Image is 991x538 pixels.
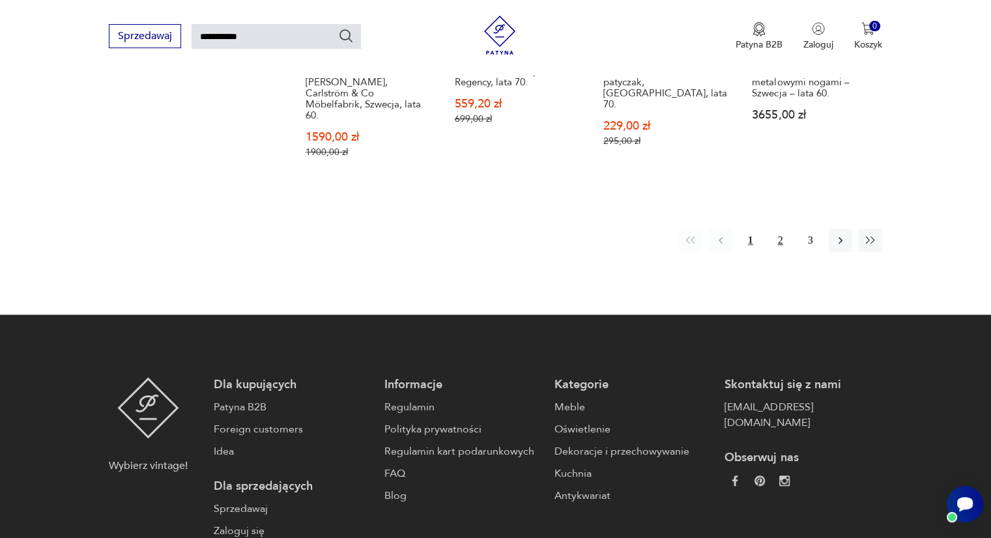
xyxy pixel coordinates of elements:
p: 1590,00 zł [306,132,429,143]
button: 3 [799,229,822,252]
img: da9060093f698e4c3cedc1453eec5031.webp [730,475,740,486]
img: Patyna - sklep z meblami i dekoracjami vintage [117,377,179,438]
a: Sprzedawaj [109,33,181,42]
a: Dekoracje i przechowywanie [554,444,711,459]
p: 295,00 zł [603,135,727,147]
p: Koszyk [854,38,882,51]
div: 0 [869,21,880,32]
a: Blog [384,488,541,503]
a: Polityka prywatności [384,421,541,437]
img: Ikona medalu [753,22,766,36]
button: Patyna B2B [736,22,783,51]
p: Informacje [384,377,541,393]
img: Patyna - sklep z meblami i dekoracjami vintage [480,16,519,55]
p: Dla sprzedających [214,479,371,494]
p: Obserwuj nas [725,450,882,466]
p: Dla kupujących [214,377,371,393]
a: [EMAIL_ADDRESS][DOMAIN_NAME] [725,399,882,431]
a: Oświetlenie [554,421,711,437]
a: Sprzedawaj [214,501,371,517]
p: Skontaktuj się z nami [725,377,882,393]
button: 0Koszyk [854,22,882,51]
a: FAQ [384,466,541,481]
iframe: Smartsupp widget button [947,486,983,522]
p: Patyna B2B [736,38,783,51]
a: Foreign customers [214,421,371,437]
a: Idea [214,444,371,459]
img: Ikona koszyka [861,22,874,35]
a: Ikona medaluPatyna B2B [736,22,783,51]
img: 37d27d81a828e637adc9f9cb2e3d3a8a.webp [754,475,765,486]
a: Antykwariat [554,488,711,503]
a: Kuchnia [554,466,711,481]
img: Ikonka użytkownika [812,22,825,35]
p: 3655,00 zł [752,109,876,120]
a: Regulamin [384,399,541,415]
img: c2fd9cf7f39615d9d6839a72ae8e59e5.webp [779,475,790,486]
h3: Szafka nocna Hollywood Regency, lata 70. [455,66,579,88]
p: Kategorie [554,377,711,393]
a: Patyna B2B [214,399,371,415]
h3: Orzechowa szafka nocna z metalowymi nogami – Szwecja – lata 60. [752,66,876,99]
button: Zaloguj [803,22,833,51]
p: 559,20 zł [455,98,579,109]
button: 1 [739,229,762,252]
p: 229,00 zł [603,120,727,132]
h3: Szafka nocna/ niciak patyczak, [GEOGRAPHIC_DATA], lata 70. [603,66,727,110]
p: Zaloguj [803,38,833,51]
a: Regulamin kart podarunkowych [384,444,541,459]
button: Szukaj [338,28,354,44]
h3: Szafka nocna, [PERSON_NAME], Carlström & Co Möbelfabrik, Szwecja, lata 60. [306,66,429,121]
p: Wybierz vintage! [109,458,188,474]
button: Sprzedawaj [109,24,181,48]
button: 2 [769,229,792,252]
p: 699,00 zł [455,113,579,124]
a: Meble [554,399,711,415]
p: 1900,00 zł [306,147,429,158]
